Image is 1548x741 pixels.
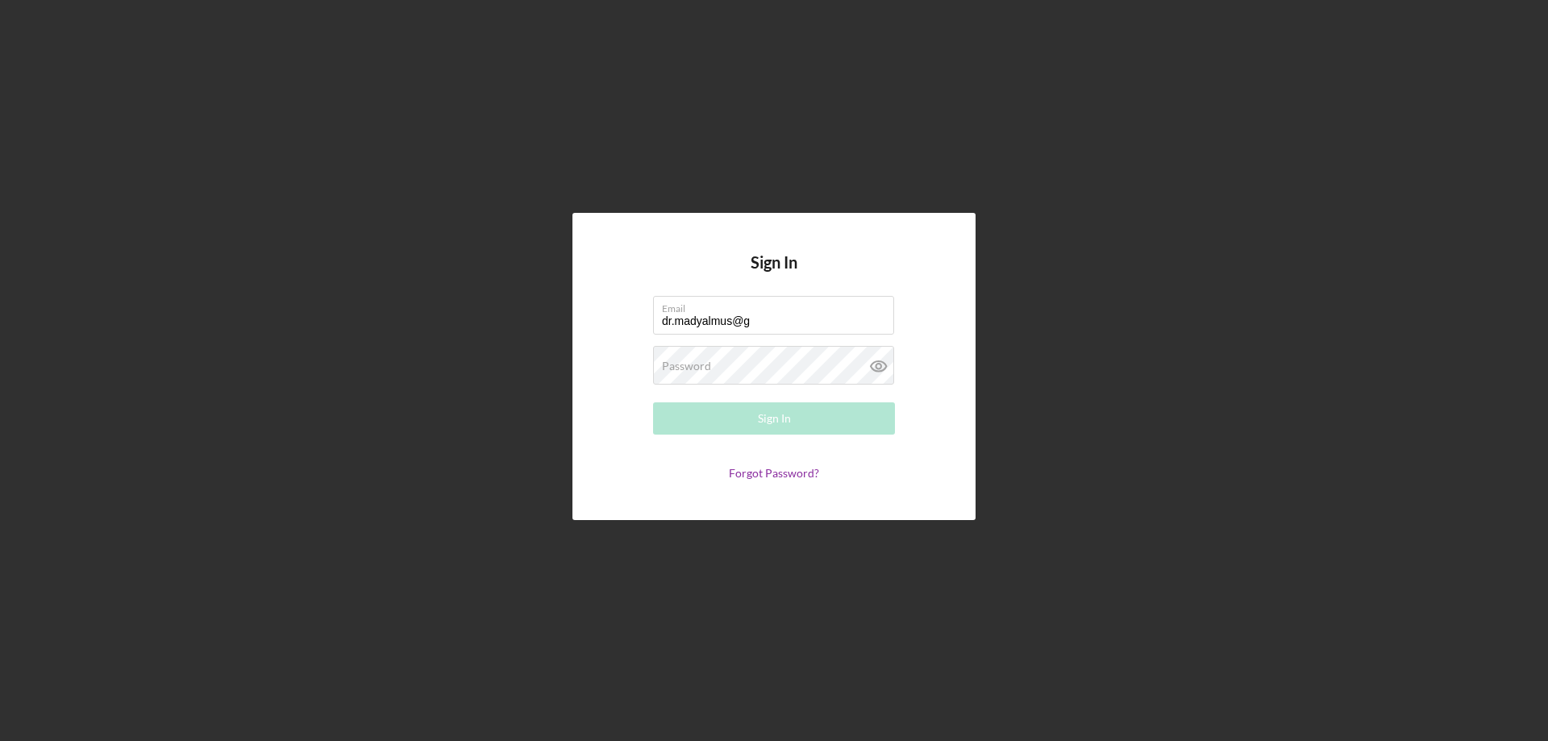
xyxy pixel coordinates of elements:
button: Sign In [653,402,895,435]
label: Password [662,360,711,373]
div: Sign In [758,402,791,435]
a: Forgot Password? [729,466,819,480]
label: Email [662,297,894,314]
h4: Sign In [751,253,797,296]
